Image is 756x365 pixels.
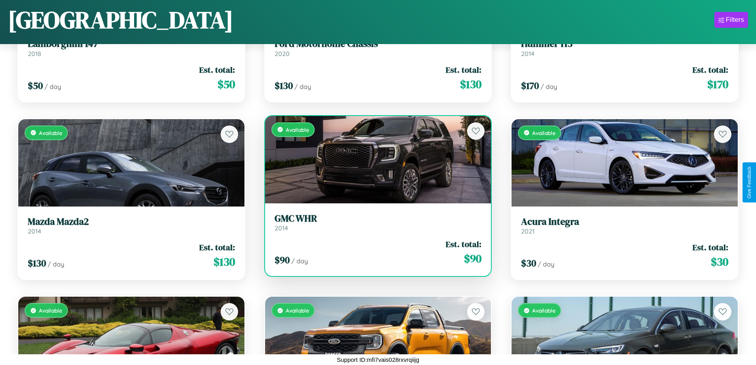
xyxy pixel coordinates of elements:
[199,241,235,253] span: Est. total:
[541,83,557,91] span: / day
[464,251,481,267] span: $ 90
[214,254,235,270] span: $ 130
[275,38,482,50] h3: Ford Motorhome Chassis
[532,307,556,314] span: Available
[711,254,728,270] span: $ 30
[714,12,748,28] button: Filters
[521,227,535,235] span: 2021
[693,241,728,253] span: Est. total:
[707,76,728,92] span: $ 170
[294,83,311,91] span: / day
[28,257,46,270] span: $ 130
[521,79,539,92] span: $ 170
[521,50,535,58] span: 2014
[28,79,43,92] span: $ 50
[8,4,233,36] h1: [GEOGRAPHIC_DATA]
[286,307,309,314] span: Available
[28,216,235,236] a: Mazda Mazda22014
[275,79,293,92] span: $ 130
[291,257,308,265] span: / day
[726,16,744,24] div: Filters
[28,227,41,235] span: 2014
[275,224,288,232] span: 2014
[48,260,64,268] span: / day
[28,216,235,228] h3: Mazda Mazda2
[44,83,61,91] span: / day
[521,216,728,236] a: Acura Integra2021
[337,354,419,365] p: Support ID: mfi7vais028rxvrqiijg
[446,238,481,250] span: Est. total:
[39,129,62,136] span: Available
[693,64,728,75] span: Est. total:
[521,38,728,50] h3: Hummer H3
[460,76,481,92] span: $ 130
[199,64,235,75] span: Est. total:
[28,38,235,58] a: Lamborghini 1472018
[521,38,728,58] a: Hummer H32014
[275,38,482,58] a: Ford Motorhome Chassis2020
[521,257,536,270] span: $ 30
[746,166,752,199] div: Give Feedback
[39,307,62,314] span: Available
[28,50,41,58] span: 2018
[275,213,482,232] a: GMC WHR2014
[28,38,235,50] h3: Lamborghini 147
[275,213,482,224] h3: GMC WHR
[217,76,235,92] span: $ 50
[538,260,554,268] span: / day
[275,253,290,267] span: $ 90
[521,216,728,228] h3: Acura Integra
[275,50,290,58] span: 2020
[286,126,309,133] span: Available
[532,129,556,136] span: Available
[446,64,481,75] span: Est. total:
